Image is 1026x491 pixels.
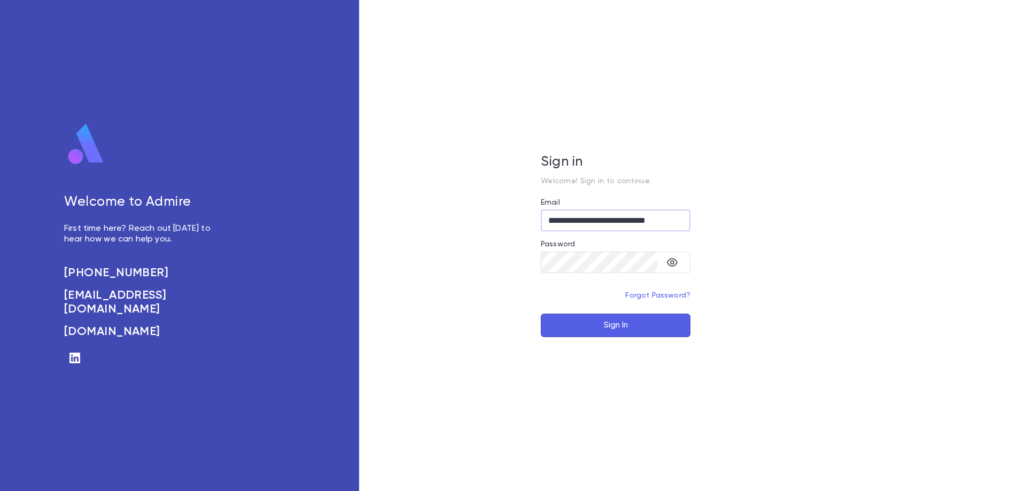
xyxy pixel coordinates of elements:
[541,314,690,337] button: Sign In
[541,198,560,207] label: Email
[541,240,575,248] label: Password
[625,292,690,299] a: Forgot Password?
[64,266,222,280] a: [PHONE_NUMBER]
[64,325,222,339] a: [DOMAIN_NAME]
[64,123,108,166] img: logo
[64,289,222,316] a: [EMAIL_ADDRESS][DOMAIN_NAME]
[541,177,690,185] p: Welcome! Sign in to continue.
[541,154,690,170] h5: Sign in
[662,252,683,273] button: toggle password visibility
[64,194,222,211] h5: Welcome to Admire
[64,223,222,245] p: First time here? Reach out [DATE] to hear how we can help you.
